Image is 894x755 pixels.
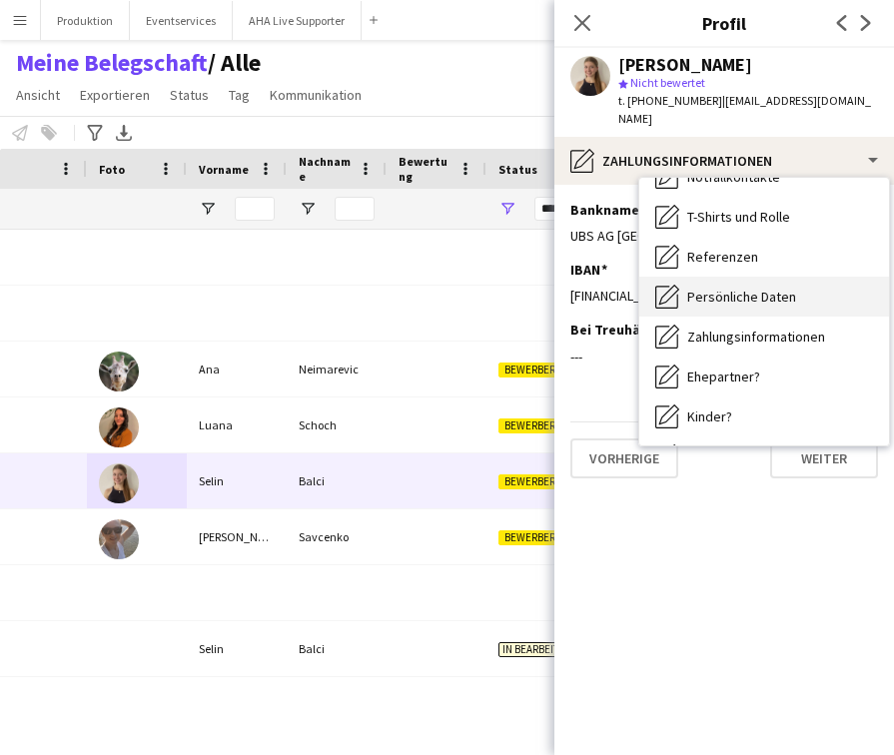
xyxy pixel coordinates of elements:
[498,162,537,177] span: Status
[498,474,560,489] span: Bewerber
[687,208,790,226] span: T-Shirts und Rolle
[570,348,878,366] div: ---
[299,154,351,184] span: Nachname
[8,82,68,108] a: Ansicht
[639,357,889,396] div: Ehepartner?
[554,137,894,185] div: Zahlungsinformationen
[99,352,139,391] img: Ana Neimarevic
[687,328,825,346] span: Zahlungsinformationen
[112,121,136,145] app-action-btn: XLSX exportieren
[187,397,287,452] div: Luana
[639,197,889,237] div: T-Shirts und Rolle
[639,317,889,357] div: Zahlungsinformationen
[16,86,60,104] span: Ansicht
[199,200,217,218] button: Filtermenü öffnen
[618,56,752,74] div: [PERSON_NAME]
[235,197,275,221] input: Vorname Filtereingang
[570,438,678,478] button: Vorherige
[208,48,261,78] span: Alle
[299,200,317,218] button: Filtermenü öffnen
[233,1,362,40] button: AHA Live Supporter
[270,86,362,104] span: Kommunikation
[570,287,878,305] div: [FINANCIAL_ID]
[570,261,607,279] h3: IBAN
[770,438,878,478] button: Weiter
[399,154,450,184] span: Bewertung
[287,621,387,676] div: Balci
[554,10,894,36] h3: Profil
[687,288,796,306] span: Persönliche Daten
[187,342,287,396] div: Ana
[335,197,375,221] input: Nachname Filtereingang
[639,277,889,317] div: Persönliche Daten
[570,201,646,219] h3: Bankname
[287,342,387,396] div: Neimarevic
[262,82,370,108] a: Kommunikation
[287,397,387,452] div: Schoch
[498,642,584,657] span: In Bearbeitung
[130,1,233,40] button: Eventservices
[687,407,732,425] span: Kinder?
[570,321,729,339] h3: Bei Treuhänder erfasst?
[187,509,287,564] div: [PERSON_NAME]
[639,237,889,277] div: Referenzen
[16,48,208,78] a: Meine Belegschaft
[287,509,387,564] div: Savcenko
[72,82,158,108] a: Exportieren
[99,162,125,177] span: Foto
[498,200,516,218] button: Filtermenü öffnen
[80,86,150,104] span: Exportieren
[187,621,287,676] div: Selin
[639,436,889,476] div: Andere Erwerbstätigkeit bzw. Einkommen?
[618,93,722,108] span: t. [PHONE_NUMBER]
[170,86,209,104] span: Status
[221,82,258,108] a: Tag
[199,162,249,177] span: Vorname
[570,227,878,245] div: UBS AG [GEOGRAPHIC_DATA]
[99,519,139,559] img: Tatjana Savcenko
[229,86,250,104] span: Tag
[687,368,760,385] span: Ehepartner?
[498,418,560,433] span: Bewerber
[83,121,107,145] app-action-btn: Erweiterte Filter
[630,75,705,90] span: Nicht bewertet
[41,1,130,40] button: Produktion
[99,407,139,447] img: Luana Schoch
[687,248,758,266] span: Referenzen
[639,396,889,436] div: Kinder?
[187,453,287,508] div: Selin
[618,93,871,126] span: | [EMAIL_ADDRESS][DOMAIN_NAME]
[287,453,387,508] div: Balci
[498,363,560,377] span: Bewerber
[162,82,217,108] a: Status
[498,530,560,545] span: Bewerber
[99,463,139,503] img: Selin Balci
